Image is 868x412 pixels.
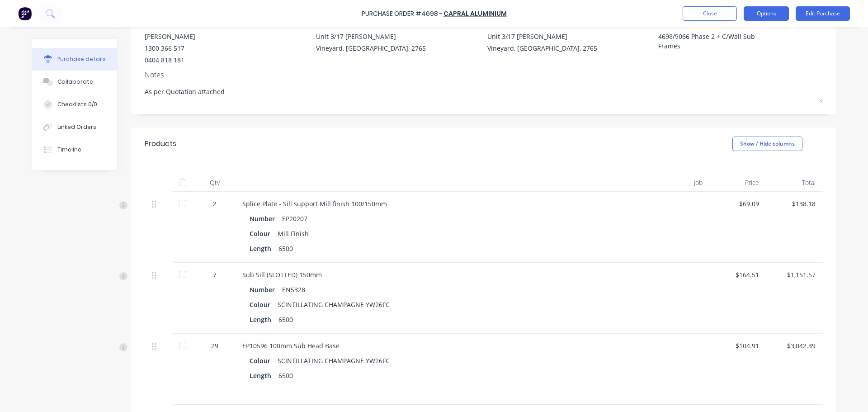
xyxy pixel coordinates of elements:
[57,123,96,131] div: Linked Orders
[32,93,117,116] button: Checklists 0/0
[145,55,195,65] div: 0404 818 181
[194,174,235,192] div: Qty
[282,283,305,296] div: EN5328
[250,369,278,382] div: Length
[278,369,293,382] div: 6500
[250,212,282,225] div: Number
[32,138,117,161] button: Timeline
[487,32,597,41] div: Unit 3/17 [PERSON_NAME]
[57,146,81,154] div: Timeline
[242,270,635,279] div: Sub Sill (SLOTTED) 150mm
[774,270,816,279] div: $1,151.57
[487,43,597,53] div: Vineyard, [GEOGRAPHIC_DATA], 2765
[145,43,195,53] div: 1300 366 517
[642,174,710,192] div: Job
[316,43,426,53] div: Vineyard, [GEOGRAPHIC_DATA], 2765
[278,313,293,326] div: 6500
[717,199,759,208] div: $69.09
[766,174,823,192] div: Total
[717,270,759,279] div: $164.51
[145,138,176,149] div: Products
[202,199,228,208] div: 2
[242,199,635,208] div: Splice Plate - Sill support Mill finish 100/150mm
[732,137,802,151] button: Show / Hide columns
[145,32,195,41] div: [PERSON_NAME]
[774,199,816,208] div: $138.18
[32,48,117,71] button: Purchase details
[362,9,443,19] div: Purchase Order #4698 -
[57,55,106,63] div: Purchase details
[710,174,766,192] div: Price
[658,32,771,52] textarea: 4698/9066 Phase 2 + C/Wall Sub Frames
[443,9,507,18] a: Capral Aluminium
[278,242,293,255] div: 6500
[796,6,850,21] button: Edit Purchase
[744,6,789,21] button: Options
[282,212,307,225] div: EP20207
[202,341,228,350] div: 29
[250,313,278,326] div: Length
[145,69,823,80] div: Notes
[18,7,32,20] img: Factory
[145,82,823,103] textarea: As per Quotation attached
[202,270,228,279] div: 7
[250,283,282,296] div: Number
[278,354,390,367] div: SCINTILLATING CHAMPAGNE YW26FC
[250,298,278,311] div: Colour
[683,6,737,21] button: Close
[32,71,117,93] button: Collaborate
[316,32,426,41] div: Unit 3/17 [PERSON_NAME]
[250,227,278,240] div: Colour
[774,341,816,350] div: $3,042.39
[32,116,117,138] button: Linked Orders
[278,298,390,311] div: SCINTILLATING CHAMPAGNE YW26FC
[717,341,759,350] div: $104.91
[250,242,278,255] div: Length
[57,78,93,86] div: Collaborate
[250,354,278,367] div: Colour
[242,341,635,350] div: EP10596 100mm Sub Head Base
[278,227,309,240] div: Mill Finish
[57,100,97,109] div: Checklists 0/0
